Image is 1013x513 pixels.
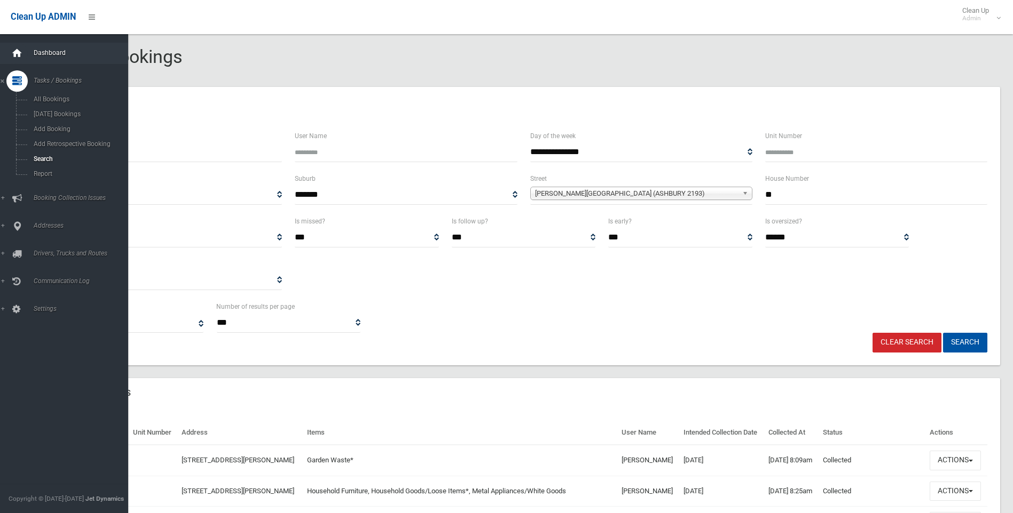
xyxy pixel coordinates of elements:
td: [PERSON_NAME] [617,476,679,507]
td: Household Furniture, Household Goods/Loose Items*, Metal Appliances/White Goods [303,476,617,507]
span: Drivers, Trucks and Routes [30,250,136,257]
label: Day of the week [530,130,576,142]
small: Admin [962,14,989,22]
th: Collected At [764,421,818,445]
button: Actions [930,482,981,501]
a: Clear Search [873,333,941,352]
th: Status [819,421,926,445]
label: Is oversized? [765,215,802,227]
label: User Name [295,130,327,142]
td: Garden Waste* [303,445,617,476]
label: Is missed? [295,215,325,227]
span: Clean Up [957,6,1000,22]
td: [DATE] 8:25am [764,476,818,507]
span: Settings [30,305,136,312]
label: House Number [765,173,809,185]
th: User Name [617,421,679,445]
span: Clean Up ADMIN [11,12,76,22]
label: Number of results per page [216,301,295,312]
label: Is follow up? [452,215,488,227]
label: Is early? [608,215,632,227]
td: [PERSON_NAME] [617,445,679,476]
span: Search [30,155,127,163]
span: Dashboard [30,49,136,57]
span: Communication Log [30,277,136,285]
td: [DATE] [679,445,764,476]
td: [DATE] 8:09am [764,445,818,476]
span: Booking Collection Issues [30,194,136,202]
td: Collected [819,445,926,476]
span: Add Booking [30,125,127,133]
button: Actions [930,451,981,470]
span: Tasks / Bookings [30,77,136,84]
th: Unit Number [129,421,177,445]
a: [STREET_ADDRESS][PERSON_NAME] [182,456,294,464]
span: [PERSON_NAME][GEOGRAPHIC_DATA] (ASHBURY 2193) [535,187,738,200]
label: Street [530,173,547,185]
label: Suburb [295,173,316,185]
button: Search [943,333,987,352]
span: Copyright © [DATE]-[DATE] [9,495,84,502]
span: Addresses [30,222,136,229]
strong: Jet Dynamics [85,495,124,502]
a: [STREET_ADDRESS][PERSON_NAME] [182,487,294,495]
span: Add Retrospective Booking [30,140,127,148]
th: Intended Collection Date [679,421,764,445]
label: Unit Number [765,130,802,142]
span: All Bookings [30,95,127,103]
span: [DATE] Bookings [30,110,127,118]
th: Actions [925,421,987,445]
td: [DATE] [679,476,764,507]
th: Items [303,421,617,445]
th: Address [177,421,303,445]
span: Report [30,170,127,178]
td: Collected [819,476,926,507]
